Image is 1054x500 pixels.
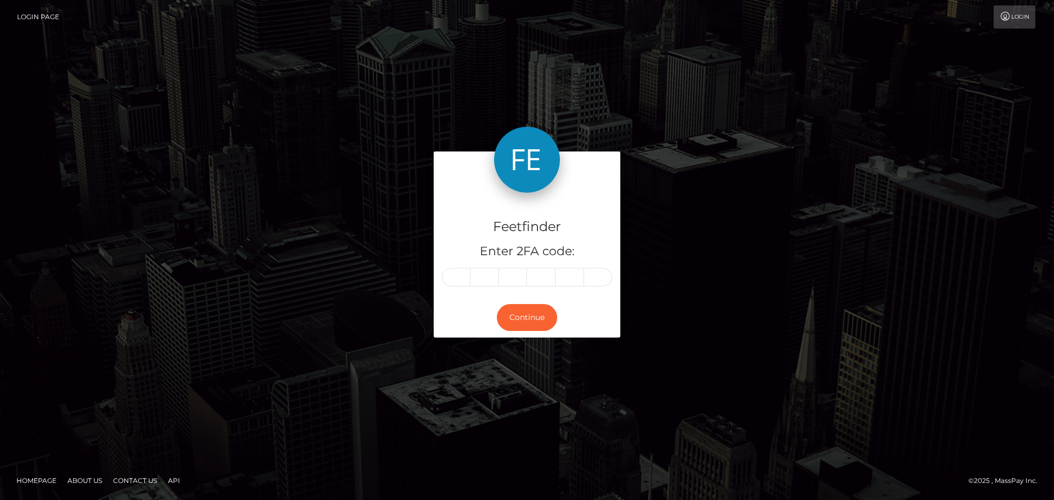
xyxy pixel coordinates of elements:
[164,472,184,489] a: API
[494,127,560,193] img: Feetfinder
[109,472,161,489] a: Contact Us
[17,5,59,29] a: Login Page
[442,217,612,237] h4: Feetfinder
[994,5,1035,29] a: Login
[497,304,557,331] button: Continue
[442,243,612,260] h5: Enter 2FA code:
[12,472,61,489] a: Homepage
[968,475,1046,487] div: © 2025 , MassPay Inc.
[63,472,106,489] a: About Us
